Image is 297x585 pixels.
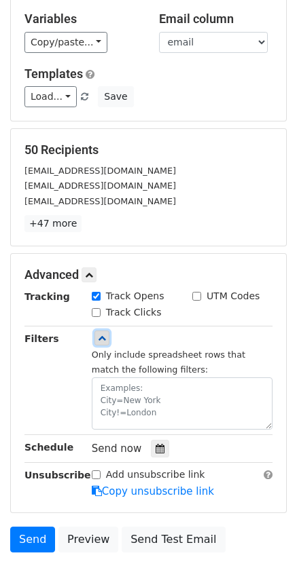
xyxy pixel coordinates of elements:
[58,527,118,552] a: Preview
[24,267,273,282] h5: Advanced
[24,181,176,191] small: [EMAIL_ADDRESS][DOMAIN_NAME]
[229,520,297,585] iframe: Chat Widget
[92,350,245,375] small: Only include spreadsheet rows that match the following filters:
[24,32,107,53] a: Copy/paste...
[24,215,82,232] a: +47 more
[106,305,162,320] label: Track Clicks
[24,67,83,81] a: Templates
[24,442,73,453] strong: Schedule
[207,289,260,303] label: UTM Codes
[24,470,91,480] strong: Unsubscribe
[92,485,214,497] a: Copy unsubscribe link
[92,442,142,455] span: Send now
[24,143,273,157] h5: 50 Recipients
[106,468,205,482] label: Add unsubscribe link
[122,527,225,552] a: Send Test Email
[106,289,164,303] label: Track Opens
[10,527,55,552] a: Send
[24,291,70,302] strong: Tracking
[24,86,77,107] a: Load...
[24,166,176,176] small: [EMAIL_ADDRESS][DOMAIN_NAME]
[159,12,273,26] h5: Email column
[24,196,176,206] small: [EMAIL_ADDRESS][DOMAIN_NAME]
[24,12,139,26] h5: Variables
[98,86,133,107] button: Save
[24,333,59,344] strong: Filters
